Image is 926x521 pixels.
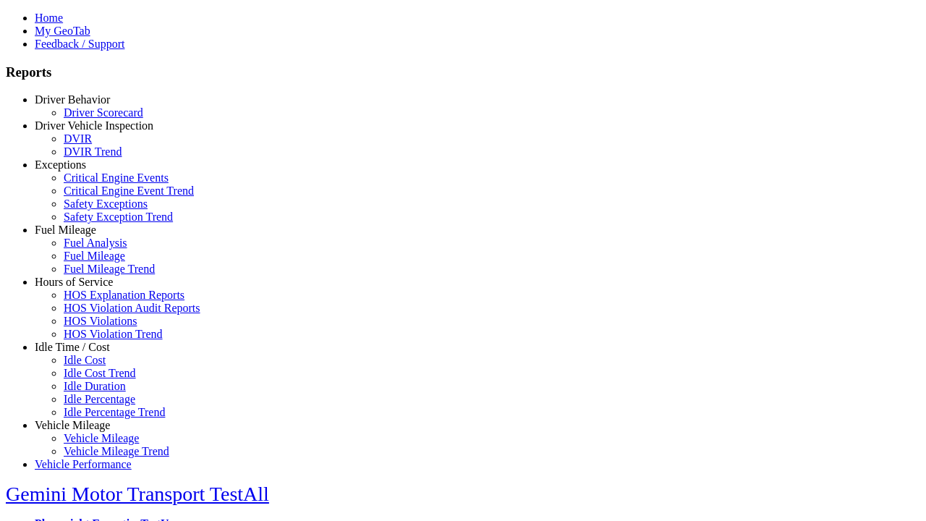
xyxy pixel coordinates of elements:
[64,237,127,249] a: Fuel Analysis
[35,38,124,50] a: Feedback / Support
[64,432,139,444] a: Vehicle Mileage
[64,445,169,457] a: Vehicle Mileage Trend
[64,132,92,145] a: DVIR
[35,276,113,288] a: Hours of Service
[35,93,110,106] a: Driver Behavior
[64,211,173,223] a: Safety Exception Trend
[64,393,135,405] a: Idle Percentage
[64,250,125,262] a: Fuel Mileage
[35,25,90,37] a: My GeoTab
[64,380,126,392] a: Idle Duration
[35,119,153,132] a: Driver Vehicle Inspection
[64,302,200,314] a: HOS Violation Audit Reports
[64,315,137,327] a: HOS Violations
[64,289,184,301] a: HOS Explanation Reports
[64,198,148,210] a: Safety Exceptions
[35,419,110,431] a: Vehicle Mileage
[35,158,86,171] a: Exceptions
[35,341,110,353] a: Idle Time / Cost
[64,263,155,275] a: Fuel Mileage Trend
[6,64,920,80] h3: Reports
[35,12,63,24] a: Home
[35,458,132,470] a: Vehicle Performance
[6,483,269,505] a: Gemini Motor Transport TestAll
[35,224,96,236] a: Fuel Mileage
[64,328,163,340] a: HOS Violation Trend
[64,171,169,184] a: Critical Engine Events
[64,354,106,366] a: Idle Cost
[64,106,143,119] a: Driver Scorecard
[64,145,122,158] a: DVIR Trend
[64,185,194,197] a: Critical Engine Event Trend
[64,406,165,418] a: Idle Percentage Trend
[64,367,136,379] a: Idle Cost Trend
